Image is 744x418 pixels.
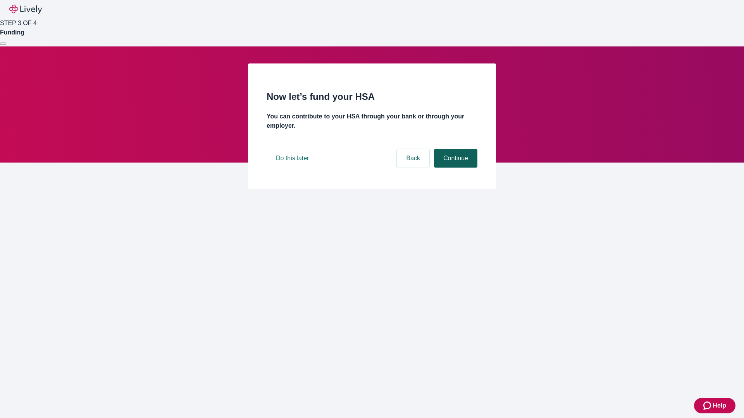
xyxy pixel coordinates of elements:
button: Zendesk support iconHelp [694,398,735,413]
button: Do this later [267,149,318,168]
h2: Now let’s fund your HSA [267,90,477,104]
img: Lively [9,5,42,14]
svg: Zendesk support icon [703,401,713,410]
button: Back [397,149,429,168]
h4: You can contribute to your HSA through your bank or through your employer. [267,112,477,130]
button: Continue [434,149,477,168]
span: Help [713,401,726,410]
